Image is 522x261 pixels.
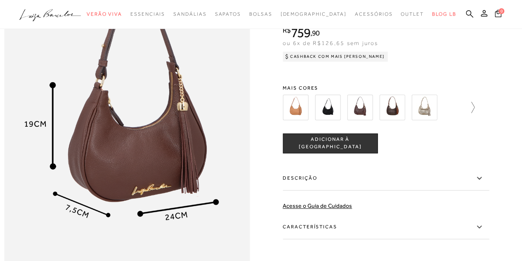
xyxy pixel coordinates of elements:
[283,26,291,34] i: R$
[173,7,206,22] a: noSubCategoriesText
[130,7,165,22] a: noSubCategoriesText
[432,11,456,17] span: BLOG LB
[310,29,320,37] i: ,
[215,11,241,17] span: Sapatos
[283,202,352,209] a: Acesse o Guia de Cuidados
[411,95,437,120] img: BOLSA PEQUENA MEIA LUA DOURADA
[401,11,424,17] span: Outlet
[280,7,347,22] a: noSubCategoriesText
[355,7,392,22] a: noSubCategoriesText
[249,7,272,22] a: noSubCategoriesText
[283,95,308,120] img: BOLSA BAGUETE MEIA LUA EM COURO CARAMELO PEQUENA
[283,215,489,239] label: Características
[87,7,122,22] a: noSubCategoriesText
[498,8,504,14] span: 0
[355,11,392,17] span: Acessórios
[401,7,424,22] a: noSubCategoriesText
[379,95,405,120] img: BOLSA PEQUENA MEIA LUA CARAMELO
[283,52,388,62] div: Cashback com Mais [PERSON_NAME]
[283,133,378,153] button: ADICIONAR À [GEOGRAPHIC_DATA]
[312,28,320,37] span: 90
[283,40,378,46] span: ou 6x de R$126,65 sem juros
[249,11,272,17] span: Bolsas
[283,166,489,190] label: Descrição
[215,7,241,22] a: noSubCategoriesText
[130,11,165,17] span: Essenciais
[87,11,122,17] span: Verão Viva
[173,11,206,17] span: Sandálias
[280,11,347,17] span: [DEMOGRAPHIC_DATA]
[291,25,310,40] span: 759
[347,95,373,120] img: BOLSA BAGUETE MEIA LUA EM COURO VERNIZ CAFÉ PEQUENA
[283,136,377,151] span: ADICIONAR À [GEOGRAPHIC_DATA]
[315,95,340,120] img: BOLSA BAGUETE MEIA LUA EM COURO PRETO PEQUENA
[432,7,456,22] a: BLOG LB
[283,85,489,90] span: Mais cores
[492,9,504,20] button: 0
